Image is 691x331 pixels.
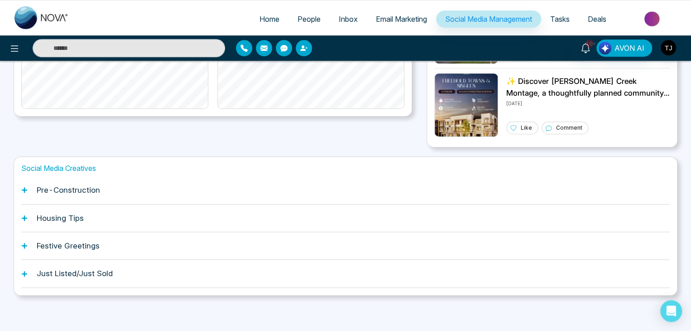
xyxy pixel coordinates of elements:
[250,10,288,28] a: Home
[599,42,611,54] img: Lead Flow
[585,39,594,48] span: 10+
[506,99,670,107] p: [DATE]
[37,241,100,250] h1: Festive Greetings
[521,124,532,132] p: Like
[588,15,606,24] span: Deals
[620,9,686,29] img: Market-place.gif
[436,10,541,28] a: Social Media Management
[14,6,69,29] img: Nova CRM Logo
[376,15,427,24] span: Email Marketing
[37,269,113,278] h1: Just Listed/Just Sold
[298,15,321,24] span: People
[660,300,682,322] div: Open Intercom Messenger
[21,164,670,173] h1: Social Media Creatives
[37,185,100,195] h1: Pre-Construction
[661,40,676,55] img: User Avatar
[259,15,279,24] span: Home
[575,39,596,55] a: 10+
[367,10,436,28] a: Email Marketing
[614,43,644,54] span: AVON AI
[579,10,615,28] a: Deals
[541,10,579,28] a: Tasks
[550,15,570,24] span: Tasks
[339,15,358,24] span: Inbox
[330,10,367,28] a: Inbox
[445,15,532,24] span: Social Media Management
[506,76,670,99] p: ✨ Discover [PERSON_NAME] Creek Montage, a thoughtfully planned community of Freehold Townhomes an...
[596,39,652,57] button: AVON AI
[288,10,330,28] a: People
[434,73,498,137] img: Unable to load img.
[556,124,582,132] p: Comment
[37,214,84,223] h1: Housing Tips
